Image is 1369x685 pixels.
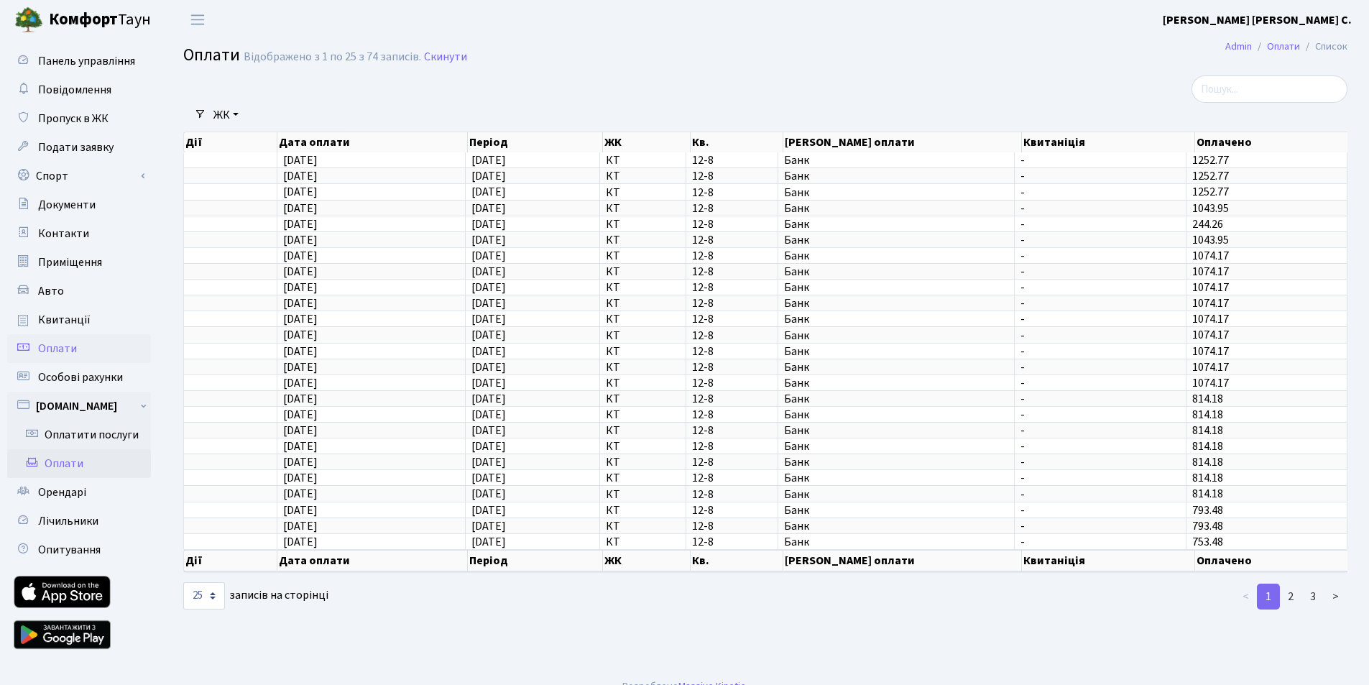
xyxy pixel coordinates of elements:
span: [DATE] [471,534,506,550]
span: [DATE] [471,423,506,438]
span: - [1020,520,1180,532]
span: [DATE] [471,375,506,391]
span: [DATE] [471,328,506,344]
span: - [1020,393,1180,405]
span: 12-8 [692,298,772,309]
span: - [1020,472,1180,484]
span: КТ [606,234,680,246]
span: [DATE] [283,454,318,470]
th: ЖК [603,550,690,571]
span: [DATE] [283,168,318,184]
span: 12-8 [692,520,772,532]
span: Банк [784,219,1008,230]
span: Подати заявку [38,139,114,155]
span: 12-8 [692,234,772,246]
a: Оплати [7,449,151,478]
th: [PERSON_NAME] оплати [783,132,1022,152]
span: - [1020,155,1180,166]
span: 814.18 [1192,438,1223,454]
span: [DATE] [283,534,318,550]
b: [PERSON_NAME] [PERSON_NAME] С. [1163,12,1352,28]
label: записів на сторінці [183,582,328,610]
span: [DATE] [471,248,506,264]
a: Admin [1225,39,1252,54]
span: 12-8 [692,425,772,436]
span: 1252.77 [1192,152,1229,168]
span: [DATE] [283,407,318,423]
span: 1252.77 [1192,168,1229,184]
span: 12-8 [692,489,772,500]
span: [DATE] [471,391,506,407]
span: Банк [784,203,1008,214]
a: 1 [1257,584,1280,610]
span: [DATE] [283,152,318,168]
span: КТ [606,520,680,532]
span: Повідомлення [38,82,111,98]
span: 12-8 [692,346,772,357]
span: Оплати [38,341,77,357]
span: [DATE] [283,264,318,280]
a: 2 [1279,584,1302,610]
a: Оплати [7,334,151,363]
span: 1074.17 [1192,311,1229,327]
span: Банк [784,536,1008,548]
th: Період [468,550,604,571]
span: Банк [784,250,1008,262]
span: 12-8 [692,377,772,389]
span: [DATE] [471,487,506,502]
li: Список [1300,39,1347,55]
span: Банк [784,472,1008,484]
span: 12-8 [692,250,772,262]
span: КТ [606,362,680,373]
span: - [1020,234,1180,246]
span: [DATE] [471,295,506,311]
span: 793.48 [1192,502,1223,518]
a: Скинути [424,50,467,64]
span: 12-8 [692,313,772,325]
th: Квитаніція [1022,132,1196,152]
th: Квитаніція [1022,550,1196,571]
a: Контакти [7,219,151,248]
a: Орендарі [7,478,151,507]
span: [DATE] [283,344,318,359]
span: [DATE] [283,232,318,248]
a: Опитування [7,535,151,564]
span: Банк [784,298,1008,309]
span: [DATE] [283,487,318,502]
span: - [1020,219,1180,230]
span: КТ [606,393,680,405]
span: 1043.95 [1192,201,1229,216]
span: - [1020,266,1180,277]
span: [DATE] [283,216,318,232]
span: 814.18 [1192,391,1223,407]
span: КТ [606,313,680,325]
span: - [1020,346,1180,357]
a: Лічильники [7,507,151,535]
span: 814.18 [1192,470,1223,486]
span: КТ [606,298,680,309]
span: [DATE] [283,248,318,264]
span: Банк [784,393,1008,405]
a: Документи [7,190,151,219]
span: [DATE] [471,216,506,232]
span: 814.18 [1192,454,1223,470]
span: КТ [606,330,680,341]
span: Банк [784,234,1008,246]
span: Банк [784,313,1008,325]
span: Банк [784,170,1008,182]
span: [DATE] [471,470,506,486]
span: [DATE] [471,280,506,295]
a: [PERSON_NAME] [PERSON_NAME] С. [1163,12,1352,29]
input: Пошук... [1191,75,1347,103]
span: [DATE] [471,438,506,454]
th: [PERSON_NAME] оплати [783,550,1022,571]
span: 12-8 [692,362,772,373]
select: записів на сторінці [183,582,225,610]
span: [DATE] [471,502,506,518]
span: КТ [606,456,680,468]
span: [DATE] [471,518,506,534]
span: Оплати [183,42,240,68]
span: 12-8 [692,393,772,405]
span: Банк [784,505,1008,516]
th: Дії [184,550,277,571]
